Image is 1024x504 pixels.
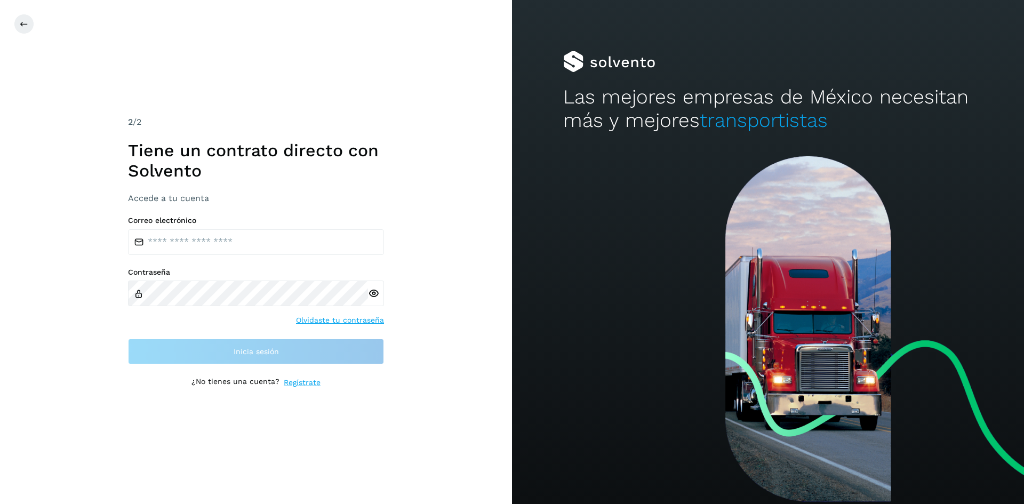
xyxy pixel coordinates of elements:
a: Olvidaste tu contraseña [296,315,384,326]
span: 2 [128,117,133,127]
h2: Las mejores empresas de México necesitan más y mejores [563,85,973,133]
label: Correo electrónico [128,216,384,225]
p: ¿No tienes una cuenta? [191,377,279,388]
h3: Accede a tu cuenta [128,193,384,203]
label: Contraseña [128,268,384,277]
h1: Tiene un contrato directo con Solvento [128,140,384,181]
a: Regístrate [284,377,321,388]
div: /2 [128,116,384,129]
button: Inicia sesión [128,339,384,364]
span: transportistas [700,109,828,132]
span: Inicia sesión [234,348,279,355]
